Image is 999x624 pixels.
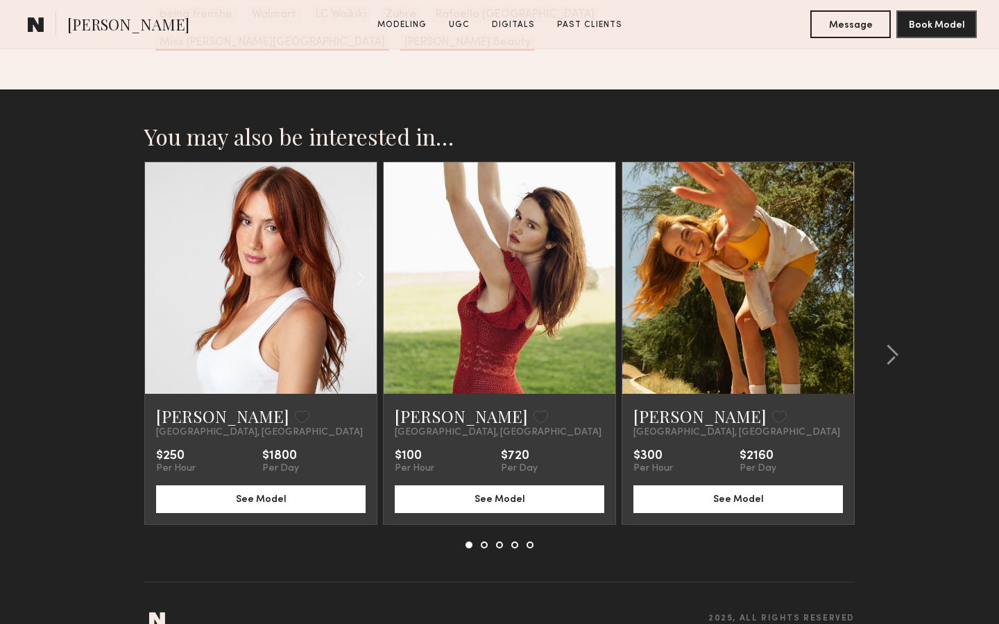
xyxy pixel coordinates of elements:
a: Book Model [896,18,977,30]
div: Per Day [740,463,776,474]
span: 2025, all rights reserved [708,614,855,623]
a: Digitals [486,19,540,31]
h2: You may also be interested in… [144,123,855,150]
div: $250 [156,449,196,463]
a: See Model [156,492,366,504]
div: $100 [395,449,434,463]
div: Per Day [501,463,538,474]
div: Per Hour [395,463,434,474]
div: Per Hour [633,463,673,474]
a: UGC [443,19,475,31]
button: Book Model [896,10,977,38]
a: [PERSON_NAME] [395,405,528,427]
button: See Model [395,485,604,513]
a: See Model [395,492,604,504]
a: [PERSON_NAME] [156,405,289,427]
div: Per Hour [156,463,196,474]
button: See Model [633,485,843,513]
span: [PERSON_NAME] [67,14,189,38]
button: See Model [156,485,366,513]
span: [GEOGRAPHIC_DATA], [GEOGRAPHIC_DATA] [395,427,601,438]
div: $300 [633,449,673,463]
div: $1800 [262,449,299,463]
a: [PERSON_NAME] [633,405,767,427]
span: [GEOGRAPHIC_DATA], [GEOGRAPHIC_DATA] [156,427,363,438]
div: $720 [501,449,538,463]
a: Modeling [372,19,432,31]
a: Past Clients [552,19,628,31]
button: Message [810,10,891,38]
div: $2160 [740,449,776,463]
div: Per Day [262,463,299,474]
a: See Model [633,492,843,504]
span: [GEOGRAPHIC_DATA], [GEOGRAPHIC_DATA] [633,427,840,438]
